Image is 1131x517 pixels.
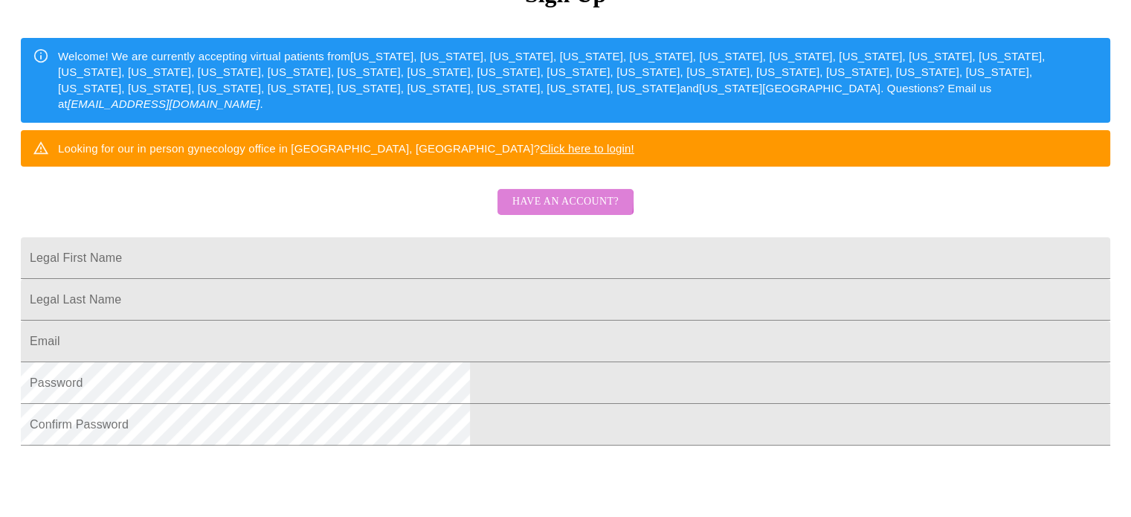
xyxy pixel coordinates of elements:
[494,205,637,218] a: Have an account?
[540,142,634,155] a: Click here to login!
[21,453,247,511] iframe: reCAPTCHA
[58,135,634,162] div: Looking for our in person gynecology office in [GEOGRAPHIC_DATA], [GEOGRAPHIC_DATA]?
[497,189,634,215] button: Have an account?
[68,97,260,110] em: [EMAIL_ADDRESS][DOMAIN_NAME]
[58,42,1098,118] div: Welcome! We are currently accepting virtual patients from [US_STATE], [US_STATE], [US_STATE], [US...
[512,193,619,211] span: Have an account?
